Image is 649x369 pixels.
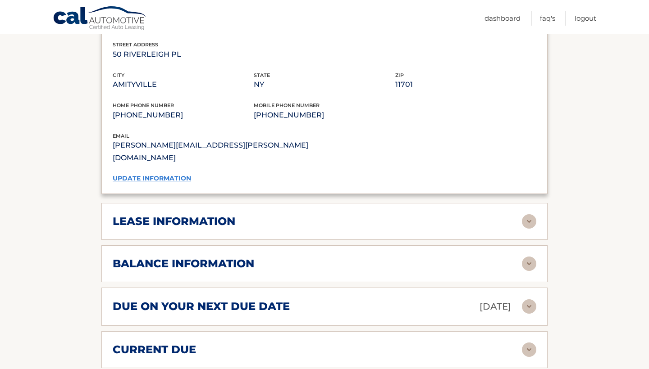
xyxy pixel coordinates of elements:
p: [DATE] [480,299,511,315]
h2: balance information [113,257,254,270]
p: AMITYVILLE [113,78,254,91]
span: zip [395,72,404,78]
a: Cal Automotive [53,6,147,32]
span: city [113,72,124,78]
p: [PHONE_NUMBER] [254,109,395,121]
p: 11701 [395,78,536,91]
span: state [254,72,270,78]
p: [PHONE_NUMBER] [113,109,254,121]
img: accordion-rest.svg [522,299,536,314]
img: accordion-rest.svg [522,342,536,357]
span: email [113,133,129,139]
img: accordion-rest.svg [522,214,536,229]
h2: current due [113,343,196,356]
span: home phone number [113,102,174,108]
p: [PERSON_NAME][EMAIL_ADDRESS][PERSON_NAME][DOMAIN_NAME] [113,139,324,164]
a: update information [113,174,191,182]
a: Dashboard [484,11,521,26]
span: mobile phone number [254,102,320,108]
p: NY [254,78,395,91]
img: accordion-rest.svg [522,256,536,271]
span: street address [113,41,158,48]
p: 50 RIVERLEIGH PL [113,48,254,61]
a: FAQ's [540,11,555,26]
a: Logout [575,11,596,26]
h2: lease information [113,215,235,228]
h2: due on your next due date [113,300,290,313]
